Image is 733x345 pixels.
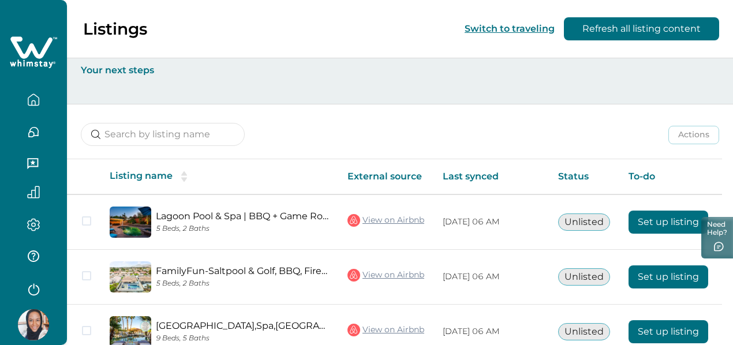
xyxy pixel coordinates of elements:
[558,268,610,286] button: Unlisted
[100,159,338,194] th: Listing name
[564,17,719,40] button: Refresh all listing content
[629,265,708,288] button: Set up listing
[619,159,717,194] th: To-do
[443,271,540,283] p: [DATE] 06 AM
[668,126,719,144] button: Actions
[347,322,424,337] a: View on Airbnb
[338,159,433,194] th: External source
[83,19,147,39] p: Listings
[156,320,329,331] a: [GEOGRAPHIC_DATA],Spa,[GEOGRAPHIC_DATA],Pickleball,Game room
[629,211,708,234] button: Set up listing
[18,309,49,340] img: Whimstay Host
[173,171,196,182] button: sorting
[443,216,540,228] p: [DATE] 06 AM
[549,159,619,194] th: Status
[156,279,329,288] p: 5 Beds, 2 Baths
[156,224,329,233] p: 5 Beds, 2 Baths
[347,268,424,283] a: View on Airbnb
[81,123,245,146] input: Search by listing name
[465,23,555,34] button: Switch to traveling
[156,265,329,276] a: FamilyFun-Saltpool & Golf, BBQ, Firepits& Gameroom
[156,334,329,343] p: 9 Beds, 5 Baths
[347,213,424,228] a: View on Airbnb
[558,213,610,231] button: Unlisted
[110,207,151,238] img: propertyImage_Lagoon Pool & Spa | BBQ + Game Room w/ Billiards
[110,261,151,292] img: propertyImage_FamilyFun-Saltpool & Golf, BBQ, Firepits& Gameroom
[558,323,610,340] button: Unlisted
[81,65,719,76] p: Your next steps
[629,320,708,343] button: Set up listing
[433,159,549,194] th: Last synced
[156,211,329,222] a: Lagoon Pool & Spa | BBQ + Game Room w/ Billiards
[443,326,540,337] p: [DATE] 06 AM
